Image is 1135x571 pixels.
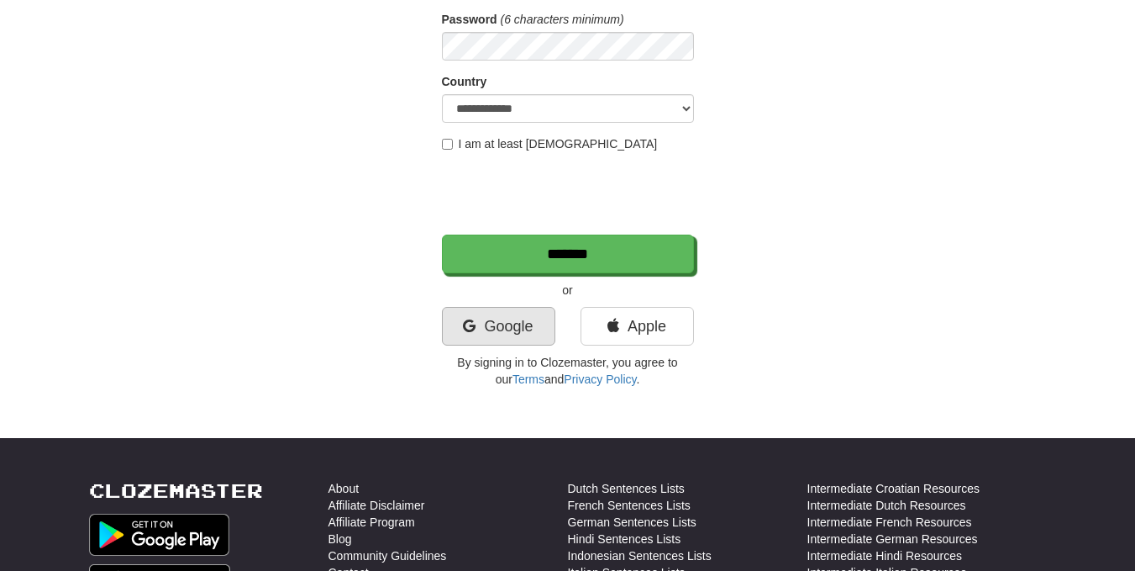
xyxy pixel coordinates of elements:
[328,514,415,531] a: Affiliate Program
[581,307,694,346] a: Apple
[501,13,624,26] em: (6 characters minimum)
[807,497,966,514] a: Intermediate Dutch Resources
[442,11,497,28] label: Password
[442,282,694,299] p: or
[568,531,681,547] a: Hindi Sentences Lists
[568,497,691,514] a: French Sentences Lists
[442,139,453,150] input: I am at least [DEMOGRAPHIC_DATA]
[442,354,694,388] p: By signing in to Clozemaster, you agree to our and .
[442,307,555,346] a: Google
[807,514,972,531] a: Intermediate French Resources
[328,480,360,497] a: About
[328,531,352,547] a: Blog
[568,514,696,531] a: German Sentences Lists
[442,161,697,226] iframe: reCAPTCHA
[328,547,447,564] a: Community Guidelines
[568,547,712,564] a: Indonesian Sentences Lists
[442,135,658,152] label: I am at least [DEMOGRAPHIC_DATA]
[807,547,962,564] a: Intermediate Hindi Resources
[442,73,487,90] label: Country
[512,373,544,386] a: Terms
[89,480,263,501] a: Clozemaster
[568,480,685,497] a: Dutch Sentences Lists
[807,531,978,547] a: Intermediate German Resources
[564,373,636,386] a: Privacy Policy
[89,514,230,556] img: Get it on Google Play
[328,497,425,514] a: Affiliate Disclaimer
[807,480,980,497] a: Intermediate Croatian Resources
